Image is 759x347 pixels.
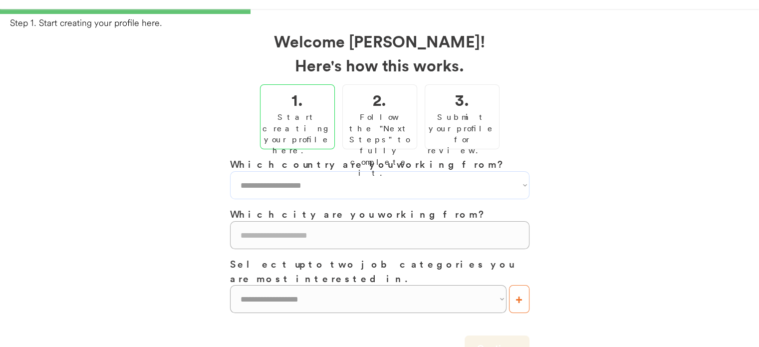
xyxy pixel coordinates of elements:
[291,87,303,111] h2: 1.
[262,111,332,156] div: Start creating your profile here.
[2,9,757,14] div: 33%
[230,207,529,221] h3: Which city are you working from?
[509,285,529,313] button: +
[345,111,414,178] div: Follow the "Next Steps" to fully complete it.
[373,87,386,111] h2: 2.
[455,87,469,111] h2: 3.
[230,29,529,77] h2: Welcome [PERSON_NAME]! Here's how this works.
[230,157,529,171] h3: Which country are you working from?
[10,16,759,29] div: Step 1. Start creating your profile here.
[428,111,497,156] div: Submit your profile for review.
[230,257,529,285] h3: Select up to two job categories you are most interested in.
